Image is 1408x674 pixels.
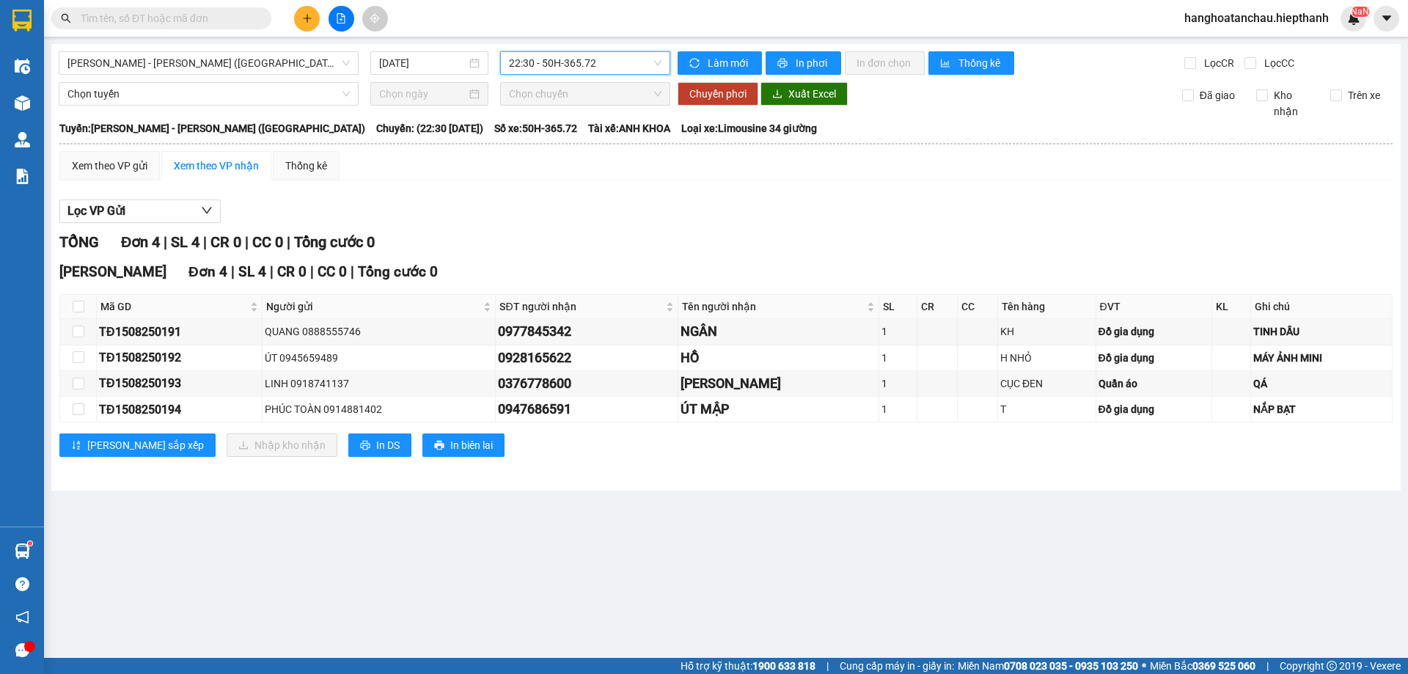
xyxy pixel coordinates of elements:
th: Tên hàng [998,295,1096,319]
span: Trên xe [1342,87,1386,103]
th: KL [1212,295,1251,319]
span: Xuất Excel [788,86,836,102]
span: message [15,643,29,657]
td: TĐ1508250194 [97,397,263,422]
td: TĐ1508250192 [97,345,263,371]
div: QÁ [1253,376,1390,392]
div: ÚT 0945659489 [265,350,493,366]
div: 0977845342 [498,321,675,342]
button: sort-ascending[PERSON_NAME] sắp xếp [59,433,216,457]
span: file-add [336,13,346,23]
span: Kho nhận [1268,87,1319,120]
span: Số xe: 50H-365.72 [494,120,577,136]
div: Xem theo VP nhận [174,158,259,174]
input: 15/08/2025 [379,55,466,71]
span: In phơi [796,55,829,71]
span: 22:30 - 50H-365.72 [509,52,661,74]
strong: 1900 633 818 [752,660,815,672]
span: [PERSON_NAME] sắp xếp [87,437,204,453]
td: NGÂN [678,319,880,345]
span: Hồ Chí Minh - Tân Châu (Giường) [67,52,350,74]
th: CR [917,295,958,319]
span: Tổng cước 0 [294,233,375,251]
td: 0977845342 [496,319,678,345]
div: [PERSON_NAME] [681,373,877,394]
span: Loại xe: Limousine 34 giường [681,120,817,136]
span: In DS [376,437,400,453]
div: TĐ1508250193 [99,374,260,392]
span: Đơn 4 [121,233,160,251]
span: Tài xế: ANH KHOA [588,120,670,136]
span: CC 0 [252,233,283,251]
button: downloadXuất Excel [760,82,848,106]
div: HỒ [681,348,877,368]
span: SĐT người nhận [499,298,662,315]
span: Mã GD [100,298,247,315]
button: Chuyển phơi [678,82,758,106]
span: Lọc CC [1258,55,1297,71]
div: Xem theo VP gửi [72,158,147,174]
input: Tìm tên, số ĐT hoặc mã đơn [81,10,254,26]
span: download [772,89,782,100]
td: ÚT MẬP [678,397,880,422]
span: CR 0 [277,263,307,280]
span: caret-down [1380,12,1393,25]
div: MÁY ẢNH MINI [1253,350,1390,366]
span: | [164,233,167,251]
span: SL 4 [238,263,266,280]
button: file-add [329,6,354,32]
button: printerIn biên lai [422,433,505,457]
div: 0376778600 [498,373,675,394]
button: Lọc VP Gửi [59,199,221,223]
img: icon-new-feature [1347,12,1360,25]
td: 0376778600 [496,371,678,397]
strong: 0708 023 035 - 0935 103 250 [1004,660,1138,672]
button: downloadNhập kho nhận [227,433,337,457]
div: CỤC ĐEN [1000,376,1093,392]
div: Quần áo [1099,376,1209,392]
span: Đã giao [1194,87,1241,103]
img: warehouse-icon [15,95,30,111]
img: solution-icon [15,169,30,184]
button: printerIn DS [348,433,411,457]
span: | [287,233,290,251]
span: Chọn chuyến [509,83,661,105]
span: Lọc CR [1198,55,1236,71]
div: QUANG 0888555746 [265,323,493,340]
img: warehouse-icon [15,59,30,74]
sup: NaN [1351,7,1369,17]
div: KH [1000,323,1093,340]
span: [PERSON_NAME] [59,263,166,280]
span: TỔNG [59,233,99,251]
span: search [61,13,71,23]
div: H NHỎ [1000,350,1093,366]
div: TĐ1508250192 [99,348,260,367]
span: bar-chart [940,58,953,70]
span: Đơn 4 [188,263,227,280]
button: In đơn chọn [845,51,925,75]
div: T [1000,401,1093,417]
button: plus [294,6,320,32]
div: TĐ1508250191 [99,323,260,341]
div: Đồ gia dụng [1099,350,1209,366]
span: CR 0 [210,233,241,251]
div: Đồ gia dụng [1099,401,1209,417]
strong: 0369 525 060 [1192,660,1255,672]
button: printerIn phơi [766,51,841,75]
sup: 1 [28,541,32,546]
div: Đồ gia dụng [1099,323,1209,340]
span: hanghoatanchau.hiepthanh [1173,9,1341,27]
button: aim [362,6,388,32]
span: | [270,263,274,280]
span: aim [370,13,380,23]
b: Tuyến: [PERSON_NAME] - [PERSON_NAME] ([GEOGRAPHIC_DATA]) [59,122,365,134]
span: Cung cấp máy in - giấy in: [840,658,954,674]
span: Miền Nam [958,658,1138,674]
span: sort-ascending [71,440,81,452]
input: Chọn ngày [379,86,466,102]
span: Làm mới [708,55,750,71]
div: 1 [881,401,914,417]
td: TĐ1508250191 [97,319,263,345]
td: NGỌC THẢO [678,371,880,397]
span: Chọn tuyến [67,83,350,105]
